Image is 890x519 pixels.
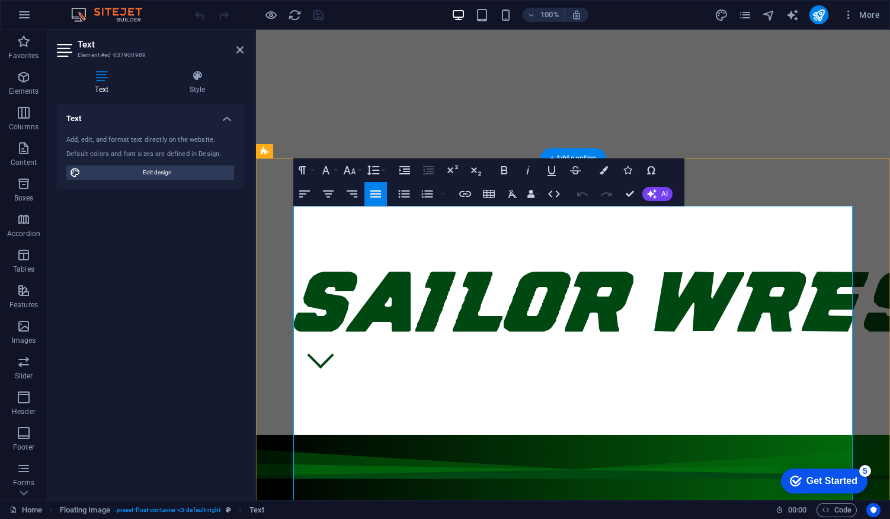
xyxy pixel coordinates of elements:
[393,158,416,182] button: Increase Indent
[66,165,234,180] button: Edit design
[341,182,363,206] button: Align Right
[593,158,615,182] button: Colors
[287,8,302,22] button: reload
[11,158,37,167] p: Content
[762,8,776,22] button: navigator
[540,8,559,22] h6: 100%
[393,182,415,206] button: Unordered List
[786,8,799,22] i: AI Writer
[60,503,110,517] span: Click to select. Double-click to edit
[571,9,582,20] i: On resize automatically adjust zoom level to fit chosen device.
[88,2,100,14] div: 5
[715,8,729,22] button: design
[317,182,340,206] button: Align Center
[786,8,800,22] button: text_generator
[493,158,516,182] button: Bold (⌘B)
[9,6,96,31] div: Get Started 5 items remaining, 0% complete
[540,158,563,182] button: Underline (⌘U)
[788,503,806,517] span: 00 00
[12,336,36,345] p: Images
[540,148,606,168] div: + Add section
[84,165,230,180] span: Edit design
[12,407,36,416] p: Header
[8,51,39,61] p: Favorites
[661,190,668,198] span: AI
[616,158,639,182] button: Icons
[13,442,34,452] p: Footer
[762,8,776,22] i: Navigator
[812,8,825,22] i: Publish
[478,182,500,206] button: Insert Table
[564,158,587,182] button: Strikethrough
[416,182,438,206] button: Ordered List
[78,39,244,50] h2: Text
[9,300,38,310] p: Features
[796,505,798,514] span: :
[66,149,234,160] div: Default colors and font sizes are defined in Design.
[78,50,220,61] h3: Element #ed-637900989
[226,507,231,513] i: This element is a customizable preset
[838,5,885,24] button: More
[523,8,565,22] button: 100%
[35,13,86,24] div: Get Started
[595,182,617,206] button: Redo (⌘⇧Z)
[364,158,387,182] button: Line Height
[738,8,753,22] button: pages
[517,158,539,182] button: Italic (⌘I)
[13,478,34,488] p: Forms
[9,87,39,96] p: Elements
[264,8,278,22] button: Click here to leave preview mode and continue editing
[843,9,880,21] span: More
[822,503,851,517] span: Code
[60,503,265,517] nav: breadcrumb
[288,8,302,22] i: Reload page
[293,158,316,182] button: Paragraph Format
[7,229,40,238] p: Accordion
[776,503,807,517] h6: Session time
[15,371,33,381] p: Slider
[571,182,594,206] button: Undo (⌘Z)
[866,503,881,517] button: Usercentrics
[9,503,42,517] a: Click to cancel selection. Double-click to open Pages
[454,182,476,206] button: Insert Link
[817,503,857,517] button: Code
[465,158,487,182] button: Subscript
[525,182,542,206] button: Data Bindings
[417,158,440,182] button: Decrease Indent
[249,503,264,517] span: Click to select. Double-click to edit
[9,122,39,132] p: Columns
[809,5,828,24] button: publish
[642,187,673,201] button: AI
[543,182,565,206] button: HTML
[441,158,463,182] button: Superscript
[14,193,34,203] p: Boxes
[68,8,157,22] img: Editor Logo
[57,104,244,126] h4: Text
[640,158,662,182] button: Special Characters
[364,182,387,206] button: Align Justify
[738,8,752,22] i: Pages (Ctrl+Alt+S)
[619,182,641,206] button: Confirm (⌘+⏎)
[115,503,221,517] span: . preset-float-container-v3-default-right
[317,158,340,182] button: Font Family
[341,158,363,182] button: Font Size
[57,70,151,95] h4: Text
[151,70,244,95] h4: Style
[293,182,316,206] button: Align Left
[66,135,234,145] div: Add, edit, and format text directly on the website.
[501,182,524,206] button: Clear Formatting
[438,182,448,206] button: Ordered List
[715,8,728,22] i: Design (Ctrl+Alt+Y)
[13,265,34,274] p: Tables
